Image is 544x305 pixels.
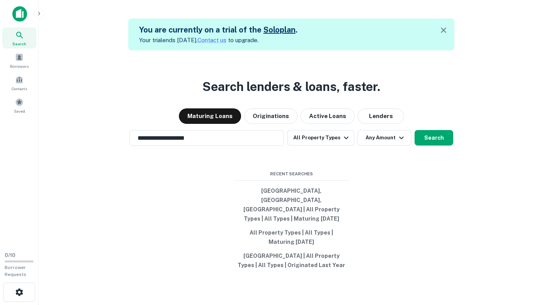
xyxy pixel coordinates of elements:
iframe: Chat Widget [505,218,544,255]
h5: You are currently on a trial of the . [139,24,297,36]
a: Contacts [2,72,36,93]
span: 0 / 10 [5,252,15,258]
span: Recent Searches [233,171,349,177]
span: Borrower Requests [5,265,26,277]
button: [GEOGRAPHIC_DATA] | All Property Types | All Types | Originated Last Year [233,249,349,272]
button: Any Amount [357,130,411,146]
a: Borrowers [2,50,36,71]
button: Lenders [358,108,404,124]
button: [GEOGRAPHIC_DATA], [GEOGRAPHIC_DATA], [GEOGRAPHIC_DATA] | All Property Types | All Types | Maturi... [233,184,349,226]
span: Contacts [12,86,27,92]
button: Search [415,130,453,146]
button: Originations [244,108,297,124]
span: Search [12,41,26,47]
button: All Property Types [287,130,354,146]
p: Your trial ends [DATE]. to upgrade. [139,36,297,45]
h3: Search lenders & loans, faster. [202,77,380,96]
a: Search [2,27,36,48]
img: capitalize-icon.png [12,6,27,22]
span: Borrowers [10,63,29,69]
span: Saved [14,108,25,114]
button: Active Loans [301,108,355,124]
a: Soloplan [263,25,296,34]
a: Saved [2,95,36,116]
button: All Property Types | All Types | Maturing [DATE] [233,226,349,249]
button: Maturing Loans [179,108,241,124]
a: Contact us [197,37,226,43]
